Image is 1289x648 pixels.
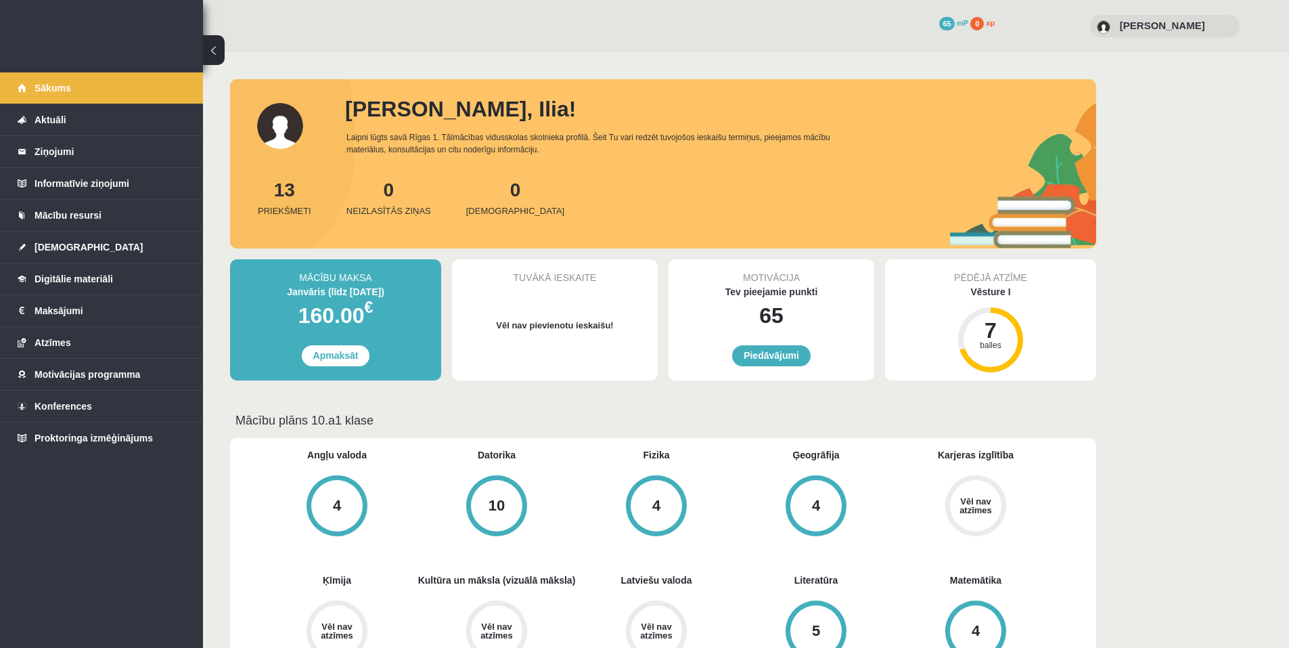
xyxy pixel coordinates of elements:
[792,448,840,462] a: Ģeogrāfija
[35,400,91,412] span: Konferences
[18,423,186,454] a: Proktoringa izmēģinājums
[235,412,1091,430] p: Mācību plāns 10.a1 klase
[812,623,821,638] div: 5
[417,475,576,539] a: 10
[621,573,692,587] a: Latviešu valoda
[488,498,505,513] div: 10
[230,299,441,332] div: 160.00
[333,498,342,513] div: 4
[959,17,970,28] span: mP
[35,136,186,167] legend: Ziņojumi
[896,475,1056,539] a: Vēl nav atzīmes
[258,178,304,218] a: 13Priekšmeti
[35,273,115,285] span: Digitālie materiāli
[18,104,186,135] a: Aktuāli
[652,498,661,513] div: 4
[637,622,675,639] div: Vēl nav atzīmes
[576,475,736,539] a: 4
[35,168,186,199] legend: Informatīvie ziņojumi
[35,295,186,326] legend: Maksājumi
[18,168,186,199] a: Informatīvie ziņojumi
[257,475,417,539] a: 4
[478,622,516,639] div: Vēl nav atzīmes
[18,232,186,263] a: [DEMOGRAPHIC_DATA]
[18,72,186,104] a: Sākums
[18,327,186,358] a: Atzīmes
[323,573,351,587] a: Ķīmija
[669,259,874,285] div: Motivācija
[669,299,874,332] div: 65
[346,131,866,156] div: Laipni lūgts savā Rīgas 1. Tālmācības vidusskolas skolnieka profilā. Šeit Tu vari redzēt tuvojošo...
[18,263,186,295] a: Digitālie materiāli
[1121,19,1205,33] a: [PERSON_NAME]
[669,285,874,299] div: Tev pieejamie punkti
[230,259,441,285] div: Mācību maksa
[35,337,71,349] span: Atzīmes
[949,573,1003,587] a: Matemātika
[736,475,896,539] a: 4
[318,622,356,639] div: Vēl nav atzīmes
[812,498,821,513] div: 4
[452,259,658,285] div: Tuvākā ieskaite
[258,204,304,218] span: Priekšmeti
[35,241,141,253] span: [DEMOGRAPHIC_DATA]
[643,448,670,462] a: Fizika
[230,285,441,299] div: Janvāris (līdz [DATE])
[35,368,141,381] span: Motivācijas programma
[885,259,1096,285] div: Pēdējā atzīme
[477,448,517,462] a: Datorika
[35,432,152,444] span: Proktoringa izmēģinājums
[970,341,1011,349] div: balles
[459,319,651,332] p: Vēl nav pievienotu ieskaišu!
[972,17,1003,28] a: 0 xp
[420,573,574,587] a: Kultūra un māksla (vizuālā māksla)
[18,136,186,167] a: Ziņojumi
[972,17,985,30] span: 0
[302,345,370,366] a: Apmaksāt
[942,17,957,30] span: 65
[15,24,123,58] a: Rīgas 1. Tālmācības vidusskola
[957,497,995,515] div: Vēl nav atzīmes
[345,93,1096,125] div: [PERSON_NAME], Ilia!
[972,623,980,638] div: 4
[942,17,970,28] a: 65 mP
[451,204,544,218] span: [DEMOGRAPHIC_DATA]
[18,295,186,326] a: Maksājumi
[451,178,544,218] a: 0[DEMOGRAPHIC_DATA]
[308,448,366,462] a: Angļu valoda
[1098,20,1112,34] img: Ilia Ganebnyi
[35,82,69,94] span: Sākums
[18,391,186,422] a: Konferences
[970,320,1011,341] div: 7
[340,204,415,218] span: Neizlasītās ziņas
[18,200,186,231] a: Mācību resursi
[733,345,811,366] a: Piedāvājumi
[885,285,1096,374] a: Vēsture I 7 balles
[885,285,1096,299] div: Vēsture I
[18,359,186,390] a: Motivācijas programma
[35,114,67,126] span: Aktuāli
[938,448,1014,462] a: Karjeras izglītība
[793,573,839,587] a: Literatūra
[365,298,374,318] span: €
[987,17,996,28] span: xp
[340,178,415,218] a: 0Neizlasītās ziņas
[35,209,100,221] span: Mācību resursi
